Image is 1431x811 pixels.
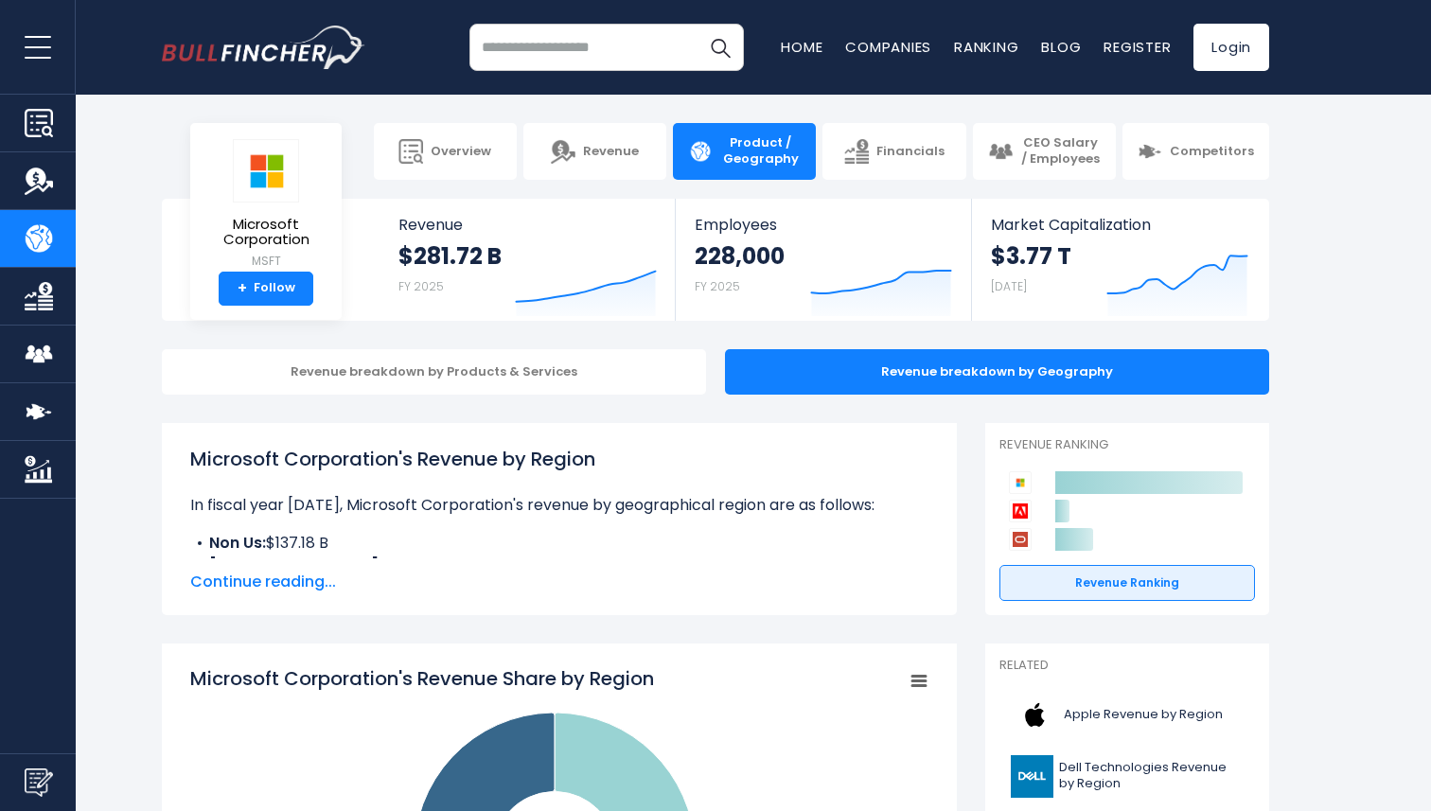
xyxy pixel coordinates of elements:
a: Employees 228,000 FY 2025 [676,199,970,321]
img: AAPL logo [1011,694,1058,736]
strong: 228,000 [695,241,785,271]
small: FY 2025 [398,278,444,294]
li: $137.18 B [190,532,928,555]
a: Ranking [954,37,1018,57]
img: DELL logo [1011,755,1053,798]
a: Revenue Ranking [999,565,1255,601]
li: $144.55 B [190,555,928,577]
p: In fiscal year [DATE], Microsoft Corporation's revenue by geographical region are as follows: [190,494,928,517]
b: Non Us: [209,532,266,554]
a: Overview [374,123,517,180]
a: Apple Revenue by Region [999,689,1255,741]
span: Revenue [583,144,639,160]
button: Search [697,24,744,71]
strong: + [238,280,247,297]
a: Competitors [1122,123,1269,180]
span: Market Capitalization [991,216,1248,234]
a: CEO Salary / Employees [973,123,1116,180]
span: CEO Salary / Employees [1020,135,1101,167]
div: Revenue breakdown by Products & Services [162,349,706,395]
a: Blog [1041,37,1081,57]
span: Product / Geography [720,135,801,167]
b: [GEOGRAPHIC_DATA]: [209,555,382,576]
a: Market Capitalization $3.77 T [DATE] [972,199,1267,321]
img: Microsoft Corporation competitors logo [1009,471,1032,494]
a: Home [781,37,822,57]
a: +Follow [219,272,313,306]
tspan: Microsoft Corporation's Revenue Share by Region [190,665,654,692]
img: bullfincher logo [162,26,365,69]
a: Revenue $281.72 B FY 2025 [380,199,676,321]
a: Go to homepage [162,26,365,69]
p: Revenue Ranking [999,437,1255,453]
h1: Microsoft Corporation's Revenue by Region [190,445,928,473]
strong: $281.72 B [398,241,502,271]
a: Dell Technologies Revenue by Region [999,750,1255,802]
small: FY 2025 [695,278,740,294]
small: MSFT [205,253,327,270]
p: Related [999,658,1255,674]
span: Microsoft Corporation [205,217,327,248]
span: Dell Technologies Revenue by Region [1059,760,1244,792]
span: Revenue [398,216,657,234]
span: Continue reading... [190,571,928,593]
a: Product / Geography [673,123,816,180]
a: Login [1193,24,1269,71]
img: Adobe competitors logo [1009,500,1032,522]
a: Microsoft Corporation MSFT [204,138,327,272]
a: Companies [845,37,931,57]
span: Apple Revenue by Region [1064,707,1223,723]
img: Oracle Corporation competitors logo [1009,528,1032,551]
a: Revenue [523,123,666,180]
span: Financials [876,144,945,160]
a: Financials [822,123,965,180]
span: Competitors [1170,144,1254,160]
div: Revenue breakdown by Geography [725,349,1269,395]
small: [DATE] [991,278,1027,294]
a: Register [1104,37,1171,57]
span: Overview [431,144,491,160]
strong: $3.77 T [991,241,1071,271]
span: Employees [695,216,951,234]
